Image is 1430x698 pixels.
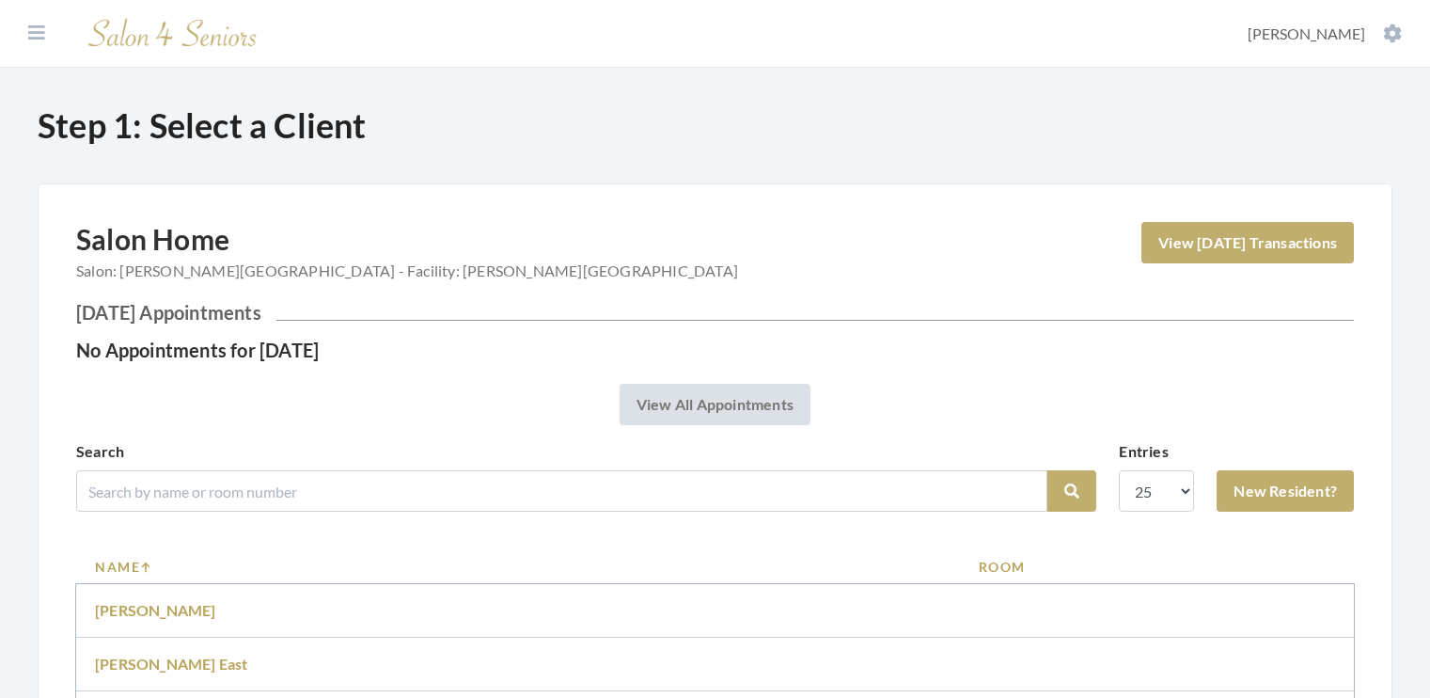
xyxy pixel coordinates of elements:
[95,557,941,577] a: Name
[76,339,1354,361] h4: No Appointments for [DATE]
[76,260,738,282] span: Salon: [PERSON_NAME][GEOGRAPHIC_DATA] - Facility: [PERSON_NAME][GEOGRAPHIC_DATA]
[1119,440,1168,463] label: Entries
[76,222,738,293] h2: Salon Home
[620,384,810,425] a: View All Appointments
[1242,24,1407,44] button: [PERSON_NAME]
[1248,24,1365,42] span: [PERSON_NAME]
[95,601,216,619] a: [PERSON_NAME]
[95,655,248,673] a: [PERSON_NAME] East
[76,301,1354,324] h2: [DATE] Appointments
[79,11,267,56] img: Salon 4 Seniors
[979,557,1335,577] a: Room
[76,470,1047,512] input: Search by name or room number
[1217,470,1354,512] a: New Resident?
[1141,222,1354,263] a: View [DATE] Transactions
[38,105,1392,146] h1: Step 1: Select a Client
[76,440,124,463] label: Search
